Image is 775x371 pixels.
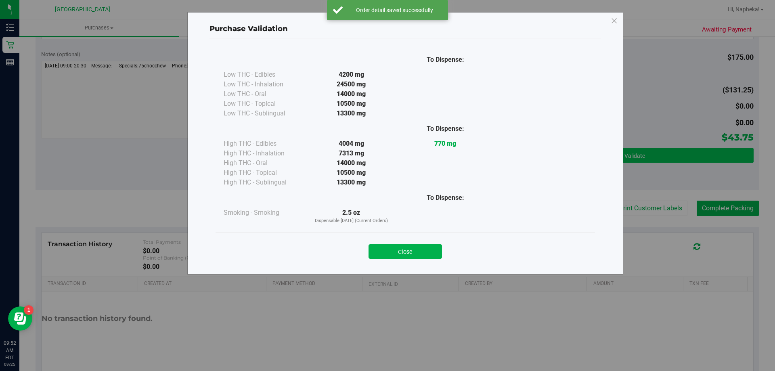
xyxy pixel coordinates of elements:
iframe: Resource center [8,306,32,331]
div: High THC - Inhalation [224,149,304,158]
div: Low THC - Edibles [224,70,304,80]
div: Low THC - Sublingual [224,109,304,118]
div: 13300 mg [304,109,398,118]
div: Low THC - Oral [224,89,304,99]
div: 14000 mg [304,89,398,99]
div: 10500 mg [304,99,398,109]
div: To Dispense: [398,124,492,134]
div: 4004 mg [304,139,398,149]
div: 4200 mg [304,70,398,80]
div: To Dispense: [398,55,492,65]
div: 13300 mg [304,178,398,187]
button: Close [369,244,442,259]
div: 7313 mg [304,149,398,158]
div: High THC - Oral [224,158,304,168]
div: 10500 mg [304,168,398,178]
div: Low THC - Inhalation [224,80,304,89]
div: 14000 mg [304,158,398,168]
div: Low THC - Topical [224,99,304,109]
div: Smoking - Smoking [224,208,304,218]
div: 2.5 oz [304,208,398,224]
div: Order detail saved successfully [347,6,442,14]
div: 24500 mg [304,80,398,89]
div: To Dispense: [398,193,492,203]
div: High THC - Topical [224,168,304,178]
strong: 770 mg [434,140,456,147]
iframe: Resource center unread badge [24,305,34,315]
div: High THC - Edibles [224,139,304,149]
span: Purchase Validation [209,24,288,33]
div: High THC - Sublingual [224,178,304,187]
p: Dispensable [DATE] (Current Orders) [304,218,398,224]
